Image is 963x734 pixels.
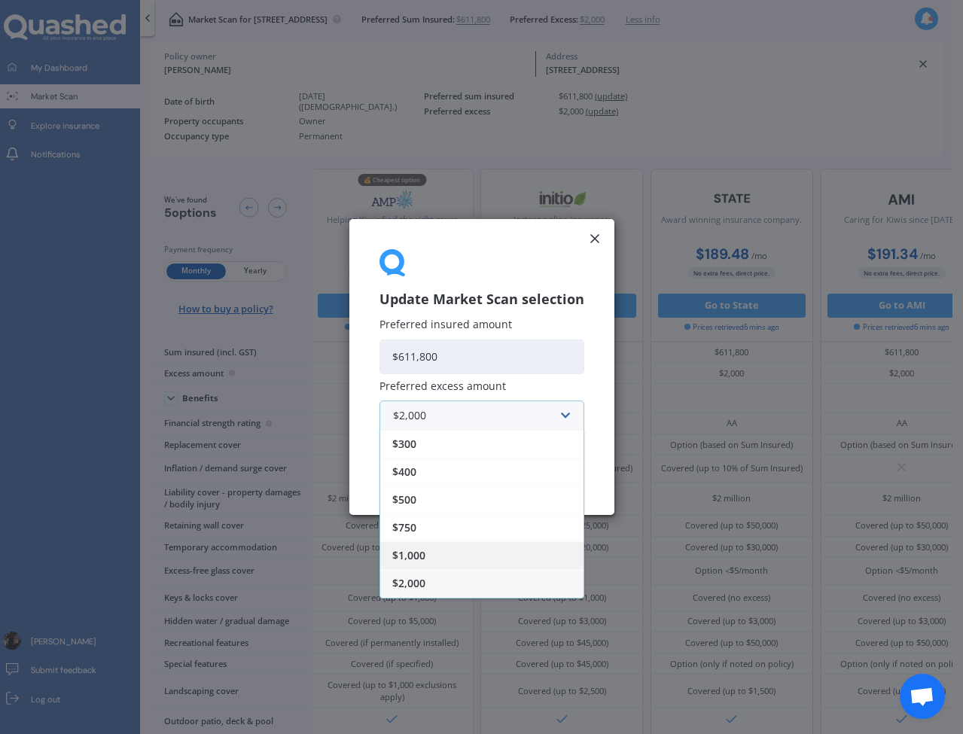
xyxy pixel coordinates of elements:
span: $1,000 [392,550,425,561]
div: Open chat [900,674,945,719]
span: $300 [392,439,416,449]
h3: Update Market Scan selection [379,291,584,308]
input: Enter amount [379,340,584,374]
span: $750 [392,522,416,533]
span: $500 [392,495,416,505]
span: $400 [392,467,416,477]
span: $2,000 [392,578,425,589]
span: Preferred excess amount [379,379,506,393]
span: Preferred insured amount [379,318,512,332]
